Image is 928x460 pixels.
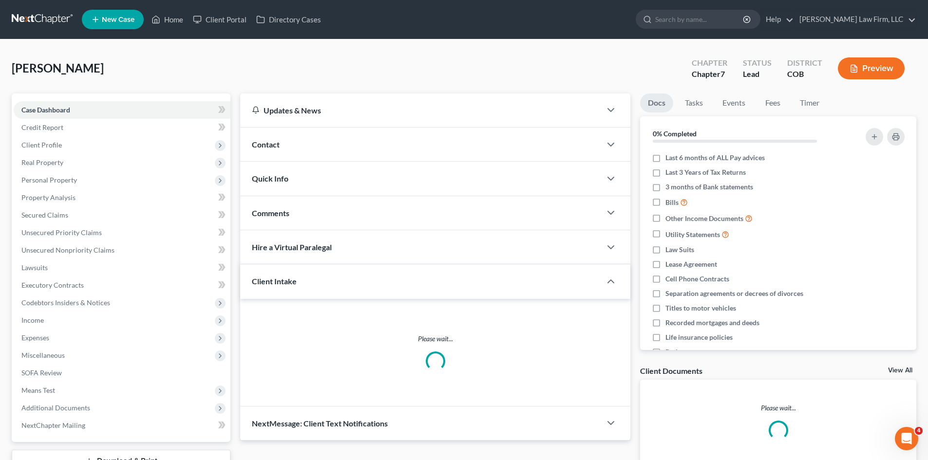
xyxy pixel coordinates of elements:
[21,404,90,412] span: Additional Documents
[792,93,827,112] a: Timer
[252,174,288,183] span: Quick Info
[14,417,230,434] a: NextChapter Mailing
[252,276,297,286] span: Client Intake
[252,208,289,218] span: Comments
[895,427,918,450] iframe: Intercom live chat
[665,303,736,313] span: Titles to motor vehicles
[252,105,589,115] div: Updates & News
[640,93,673,112] a: Docs
[787,69,822,80] div: COB
[14,259,230,276] a: Lawsuits
[252,334,619,344] p: Please wait...
[21,158,63,166] span: Real Property
[21,123,63,131] span: Credit Report
[665,289,803,298] span: Separation agreements or decrees of divorces
[665,182,753,192] span: 3 months of Bank statements
[252,419,388,428] span: NextMessage: Client Text Notifications
[21,298,110,307] span: Codebtors Insiders & Notices
[14,101,230,119] a: Case Dashboard
[21,141,62,149] span: Client Profile
[743,69,772,80] div: Lead
[252,242,332,252] span: Hire a Virtual Paralegal
[147,11,188,28] a: Home
[692,57,727,69] div: Chapter
[188,11,251,28] a: Client Portal
[838,57,905,79] button: Preview
[665,347,760,357] span: Retirement account statements
[655,10,744,28] input: Search by name...
[720,69,725,78] span: 7
[14,224,230,241] a: Unsecured Priority Claims
[692,69,727,80] div: Chapter
[665,167,746,177] span: Last 3 Years of Tax Returns
[787,57,822,69] div: District
[21,281,84,289] span: Executory Contracts
[14,189,230,206] a: Property Analysis
[640,366,702,376] div: Client Documents
[915,427,923,435] span: 4
[14,241,230,259] a: Unsecured Nonpriority Claims
[653,129,697,138] strong: 0% Completed
[14,364,230,382] a: SOFA Review
[665,230,720,239] span: Utility Statements
[640,403,916,413] p: Please wait...
[757,93,788,112] a: Fees
[677,93,711,112] a: Tasks
[21,106,70,114] span: Case Dashboard
[665,245,694,255] span: Law Suits
[21,368,62,377] span: SOFA Review
[21,421,85,429] span: NextChapter Mailing
[251,11,326,28] a: Directory Cases
[761,11,794,28] a: Help
[21,263,48,272] span: Lawsuits
[665,198,679,207] span: Bills
[21,211,68,219] span: Secured Claims
[14,206,230,224] a: Secured Claims
[743,57,772,69] div: Status
[252,140,280,149] span: Contact
[21,386,55,394] span: Means Test
[665,318,759,328] span: Recorded mortgages and deeds
[888,367,912,374] a: View All
[21,351,65,359] span: Miscellaneous
[665,153,765,163] span: Last 6 months of ALL Pay advices
[665,332,733,342] span: Life insurance policies
[665,214,743,223] span: Other Income Documents
[21,246,114,254] span: Unsecured Nonpriority Claims
[102,16,134,23] span: New Case
[12,61,104,75] span: [PERSON_NAME]
[665,274,729,284] span: Cell Phone Contracts
[14,119,230,136] a: Credit Report
[21,316,44,324] span: Income
[21,176,77,184] span: Personal Property
[21,193,76,202] span: Property Analysis
[795,11,916,28] a: [PERSON_NAME] Law Firm, LLC
[21,228,102,237] span: Unsecured Priority Claims
[21,333,49,342] span: Expenses
[715,93,753,112] a: Events
[665,259,717,269] span: Lease Agreement
[14,276,230,294] a: Executory Contracts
